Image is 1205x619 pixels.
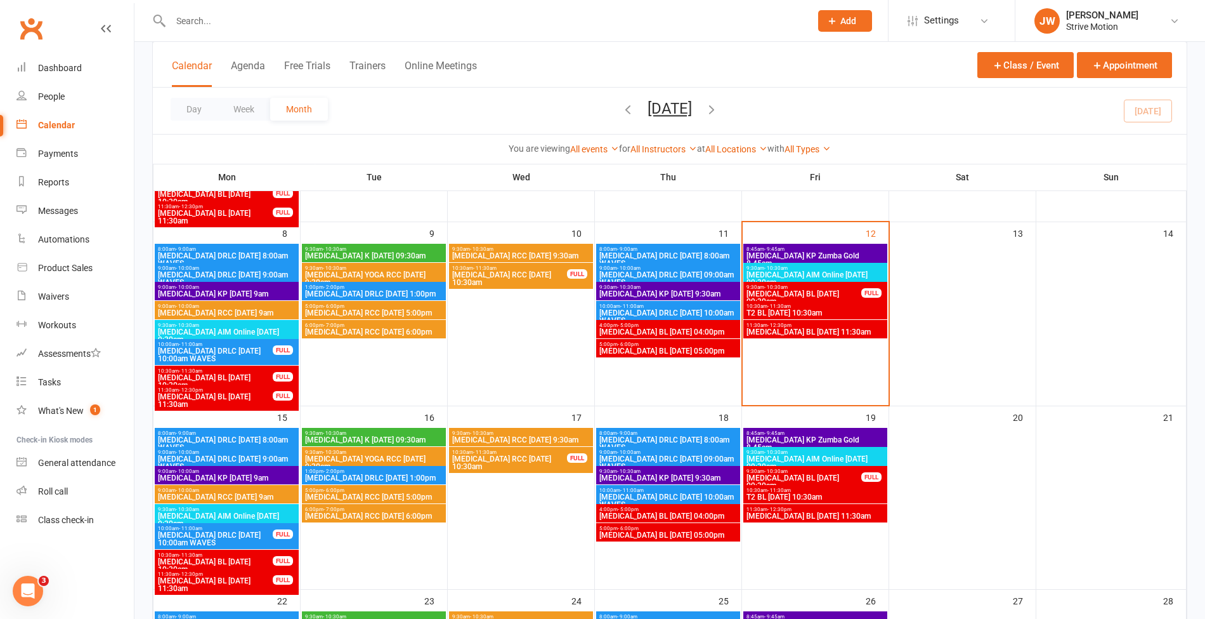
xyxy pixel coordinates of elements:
strong: for [619,143,630,154]
th: Sun [1036,164,1187,190]
div: Class check-in [38,515,94,525]
span: 4:00pm [599,323,738,328]
span: [MEDICAL_DATA] DRLC [DATE] 1:00pm [304,474,443,482]
div: Calendar [38,120,75,130]
div: 14 [1163,222,1186,243]
div: Assessments [38,349,101,359]
span: [MEDICAL_DATA] YOGA RCC [DATE] 9:30am [304,271,443,286]
span: 10:00am [157,342,273,347]
span: - 5:00pm [618,323,639,328]
span: 9:30am [452,246,590,252]
span: - 11:30am [767,488,791,493]
span: Settings [924,6,959,35]
span: 8:00am [599,246,738,252]
span: 8:00am [599,430,738,436]
a: All Instructors [630,144,697,154]
span: [MEDICAL_DATA] BL [DATE] 10:30am [157,374,273,389]
span: - 10:30am [470,246,493,252]
span: - 11:00am [179,342,202,347]
span: [MEDICAL_DATA] RCC [DATE] 9am [157,309,296,317]
a: Class kiosk mode [16,506,134,535]
strong: You are viewing [509,143,570,154]
div: 25 [719,590,741,611]
a: People [16,83,134,111]
span: - 6:00pm [323,488,344,493]
span: 10:00am [157,526,273,531]
span: 9:00am [157,469,296,474]
th: Wed [448,164,595,190]
span: [MEDICAL_DATA] BL [DATE] 10:30am [157,558,273,573]
div: 8 [282,222,300,243]
div: 17 [571,406,594,427]
span: - 10:30am [764,284,788,290]
span: [MEDICAL_DATA] RCC [DATE] 6:00pm [304,328,443,336]
span: [MEDICAL_DATA] DRLC [DATE] 10:00am WAVES [157,531,273,547]
span: - 7:00pm [323,507,344,512]
button: Month [270,98,328,121]
span: [MEDICAL_DATA] DRLC [DATE] 9:00am WAVES [157,455,296,470]
span: - 6:00pm [323,303,344,309]
span: [MEDICAL_DATA] DRLC [DATE] 8:00am WAVES [157,252,296,267]
div: 16 [424,406,447,427]
span: 11:30am [157,387,273,393]
span: [MEDICAL_DATA] RCC [DATE] 6:00pm [304,512,443,520]
span: 5:00pm [304,488,443,493]
span: - 2:00pm [323,284,344,290]
div: 19 [866,406,889,427]
a: Tasks [16,368,134,397]
span: - 11:30am [767,303,791,309]
span: - 10:00am [176,449,199,455]
button: Add [818,10,872,32]
span: - 12:30pm [179,571,203,577]
a: Assessments [16,340,134,368]
a: Clubworx [15,13,47,44]
a: Automations [16,225,134,254]
span: 8:45am [746,246,885,252]
span: - 10:30am [764,469,788,474]
span: - 2:00pm [323,469,344,474]
span: - 5:00pm [618,507,639,512]
span: 10:00am [599,488,738,493]
th: Sat [889,164,1036,190]
span: - 9:45am [764,430,785,436]
div: FULL [861,288,882,298]
a: General attendance kiosk mode [16,449,134,477]
span: 10:30am [157,368,273,374]
span: 10:30am [452,265,568,271]
button: Agenda [231,60,265,87]
span: - 9:00am [176,430,196,436]
span: 5:00pm [599,526,738,531]
div: Strive Motion [1066,21,1138,32]
a: All Locations [705,144,767,154]
span: 10:30am [746,488,885,493]
div: FULL [567,269,587,279]
span: - 12:30pm [767,507,791,512]
span: 8:00am [157,246,296,252]
span: - 11:30am [473,449,497,455]
button: Class / Event [977,52,1074,78]
div: 28 [1163,590,1186,611]
span: - 10:30am [176,507,199,512]
span: - 9:45am [764,246,785,252]
th: Thu [595,164,742,190]
div: Messages [38,206,78,216]
button: Online Meetings [405,60,477,87]
span: - 11:00am [620,303,644,309]
span: 9:00am [157,449,296,455]
span: [MEDICAL_DATA] DRLC [DATE] 10:00am WAVES [599,309,738,324]
a: Product Sales [16,254,134,283]
a: All events [570,144,619,154]
span: - 10:30am [764,265,788,271]
span: [MEDICAL_DATA] KP [DATE] 9:30am [599,474,738,482]
span: 9:30am [157,507,296,512]
th: Mon [153,164,301,190]
div: Workouts [38,320,76,330]
div: Roll call [38,486,68,496]
span: - 10:00am [176,303,199,309]
span: 9:30am [452,430,590,436]
span: [MEDICAL_DATA] DRLC [DATE] 09:00am WAVES [599,455,738,470]
span: 9:30am [599,469,738,474]
span: 11:30am [746,507,885,512]
span: [MEDICAL_DATA] YOGA RCC [DATE] 9:30am [304,455,443,470]
span: 8:00am [157,430,296,436]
